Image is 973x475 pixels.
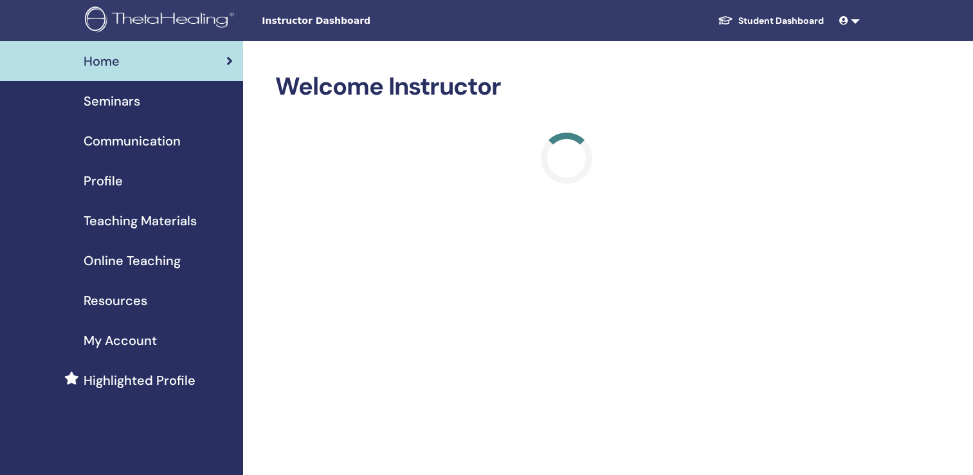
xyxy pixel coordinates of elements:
span: My Account [84,331,157,350]
span: Seminars [84,91,140,111]
h2: Welcome Instructor [275,72,857,102]
span: Instructor Dashboard [262,14,455,28]
span: Highlighted Profile [84,371,196,390]
span: Online Teaching [84,251,181,270]
a: Student Dashboard [707,9,834,33]
span: Resources [84,291,147,310]
span: Profile [84,171,123,191]
img: graduation-cap-white.svg [718,15,733,26]
span: Communication [84,131,181,151]
img: logo.png [85,6,239,35]
span: Home [84,51,120,71]
span: Teaching Materials [84,211,197,230]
